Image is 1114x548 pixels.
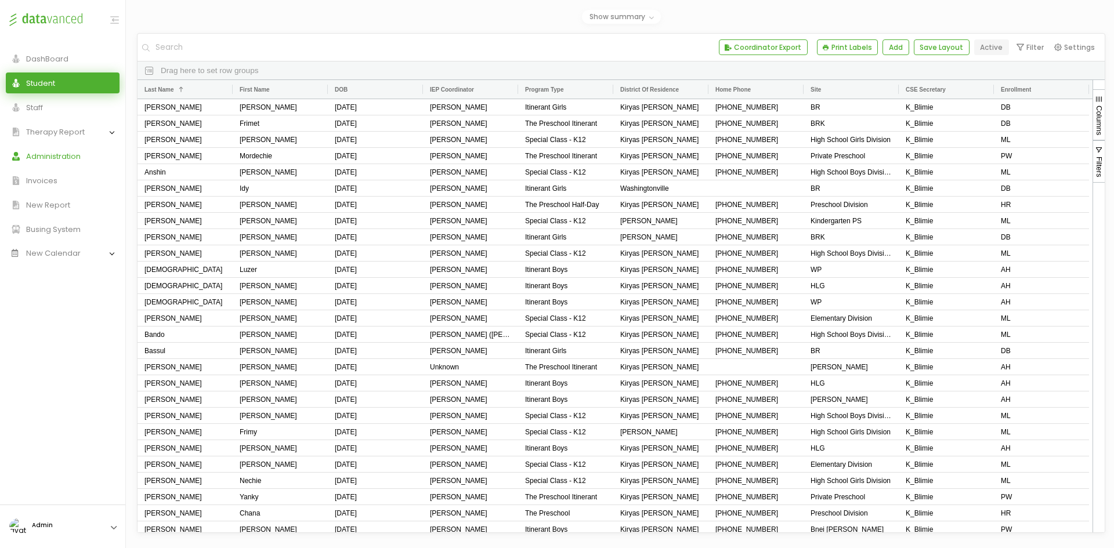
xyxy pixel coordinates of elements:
button: Filter [1011,39,1049,55]
div: [DATE] [328,294,423,310]
div: [PERSON_NAME] [138,440,233,456]
span: Drag here to set row groups [161,66,259,75]
span: Filters [1095,157,1104,177]
div: Idy [233,180,328,196]
div: Itinerant Girls [518,343,613,358]
button: Filters [1093,140,1105,182]
div: BRK [804,229,899,245]
div: [DATE] [328,440,423,456]
div: [PERSON_NAME] [138,408,233,423]
div: Bnei [PERSON_NAME] [804,521,899,537]
a: New Report [6,194,120,215]
span: DashBoard [20,55,68,63]
div: [PERSON_NAME] [233,440,328,456]
div: Press SPACE to select this row. [138,148,1089,164]
div: Itinerant Boys [518,294,613,310]
div: Press SPACE to select this row. [138,326,1089,343]
div: Itinerant Girls [518,180,613,196]
span: DB [1001,181,1082,196]
div: Press SPACE to select this row. [138,132,1089,148]
div: K_Blimie [899,424,994,440]
div: K_Blimie [899,164,994,180]
div: Special Class - K12 [518,164,613,180]
div: Kiryas [PERSON_NAME] [613,262,708,277]
div: K_Blimie [899,197,994,212]
div: K_Blimie [899,408,994,423]
div: Unknown [423,359,518,375]
div: [PERSON_NAME] [233,375,328,391]
div: [PERSON_NAME] [423,278,518,293]
div: [DATE] [328,99,423,115]
a: New Calendar [6,243,120,263]
div: Kiryas [PERSON_NAME] [613,473,708,488]
div: WP [804,294,899,310]
div: [DATE] [328,343,423,358]
div: [PERSON_NAME] [423,132,518,147]
span: [PHONE_NUMBER] [715,148,797,164]
div: [PERSON_NAME] [423,440,518,456]
span: HR [1001,197,1082,212]
div: Kiryas [PERSON_NAME] [613,343,708,358]
div: Kiryas [PERSON_NAME] [613,456,708,472]
button: Columns [1093,89,1105,140]
span: [PHONE_NUMBER] [715,116,797,131]
div: The Preschool [518,505,613,521]
div: [PERSON_NAME] [138,375,233,391]
div: [PERSON_NAME] [233,408,328,423]
span: DB [1001,116,1082,131]
div: K_Blimie [899,99,994,115]
div: Special Class - K12 [518,245,613,261]
div: [PERSON_NAME] [138,213,233,228]
label: Active [974,39,1009,55]
div: Special Class - K12 [518,408,613,423]
a: Staff [6,97,120,118]
div: [PERSON_NAME] [138,180,233,196]
div: Bando [138,326,233,342]
div: High School Girls Division [804,424,899,440]
div: [PERSON_NAME] [138,310,233,326]
span: Staff [20,104,43,111]
div: [DATE] [328,245,423,261]
div: [DATE] [328,278,423,293]
div: [PERSON_NAME] [423,489,518,505]
div: Elementary Division [804,456,899,472]
div: Press SPACE to select this row. [138,278,1089,294]
div: Press SPACE to select this row. [138,391,1089,408]
div: [PERSON_NAME] [233,245,328,261]
div: Kiryas [PERSON_NAME] [613,359,708,375]
div: Press SPACE to select this row. [138,180,1089,197]
div: [PERSON_NAME] [423,99,518,115]
span: District Of Residence [620,86,679,93]
div: The Preschool Itinerant [518,115,613,131]
div: Kiryas [PERSON_NAME] [613,278,708,293]
div: Press SPACE to select this row. [138,229,1089,245]
div: [PERSON_NAME] [138,521,233,537]
div: K_Blimie [899,262,994,277]
div: Special Class - K12 [518,213,613,228]
div: K_Blimie [899,473,994,488]
div: Kiryas [PERSON_NAME] [613,440,708,456]
div: [PERSON_NAME] [423,294,518,310]
div: [PERSON_NAME] [138,359,233,375]
div: The Preschool Itinerant [518,489,613,505]
div: [PERSON_NAME] [423,521,518,537]
div: Anshin [138,164,233,180]
div: [PERSON_NAME] [804,359,899,375]
div: [PERSON_NAME] [233,197,328,212]
div: Itinerant Boys [518,262,613,277]
div: BRK [804,115,899,131]
span: Busing System [20,226,81,233]
div: Itinerant Girls [518,99,613,115]
div: K_Blimie [899,359,994,375]
span: [PHONE_NUMBER] [715,132,797,147]
div: K_Blimie [899,310,994,326]
div: Preschool Division [804,197,899,212]
div: Special Class - K12 [518,326,613,342]
div: BR [804,180,899,196]
span: Administration [20,153,81,160]
div: [DATE] [328,424,423,440]
span: CSE Secretary [906,86,946,93]
div: K_Blimie [899,343,994,358]
div: Press SPACE to select this row. [138,521,1089,538]
div: [DATE] [328,229,423,245]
